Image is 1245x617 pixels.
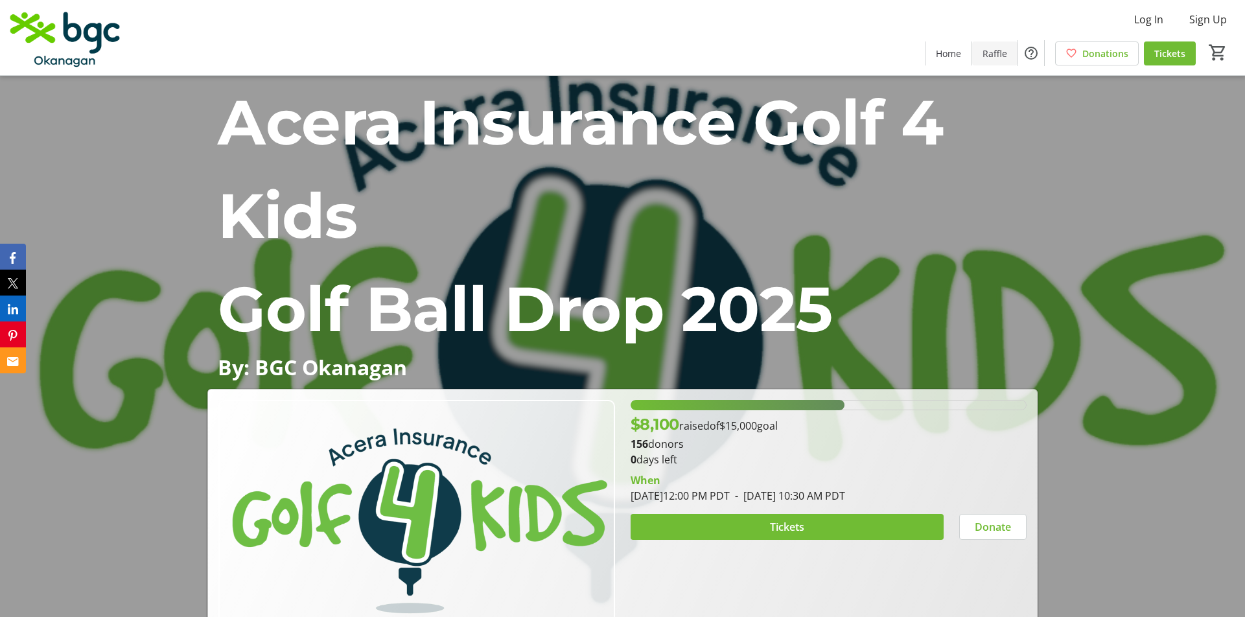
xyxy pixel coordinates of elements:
[719,419,757,433] span: $15,000
[631,415,679,434] span: $8,100
[1179,9,1237,30] button: Sign Up
[730,489,845,503] span: [DATE] 10:30 AM PDT
[1206,41,1229,64] button: Cart
[631,452,1027,467] p: days left
[631,489,730,503] span: [DATE] 12:00 PM PDT
[983,47,1007,60] span: Raffle
[936,47,961,60] span: Home
[218,84,943,253] span: Acera Insurance Golf 4 Kids
[972,41,1018,65] a: Raffle
[631,436,1027,452] p: donors
[770,519,804,535] span: Tickets
[1154,47,1185,60] span: Tickets
[631,472,660,488] div: When
[218,356,1027,378] p: By: BGC Okanagan
[1124,9,1174,30] button: Log In
[218,271,833,347] span: Golf Ball Drop 2025
[631,514,944,540] button: Tickets
[925,41,972,65] a: Home
[1134,12,1163,27] span: Log In
[1018,40,1044,66] button: Help
[730,489,743,503] span: -
[1055,41,1139,65] a: Donations
[631,452,636,467] span: 0
[631,413,778,436] p: raised of goal
[1082,47,1128,60] span: Donations
[1144,41,1196,65] a: Tickets
[8,5,123,70] img: BGC Okanagan's Logo
[631,437,648,451] b: 156
[631,400,1027,410] div: 54% of fundraising goal reached
[959,514,1027,540] button: Donate
[975,519,1011,535] span: Donate
[1189,12,1227,27] span: Sign Up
